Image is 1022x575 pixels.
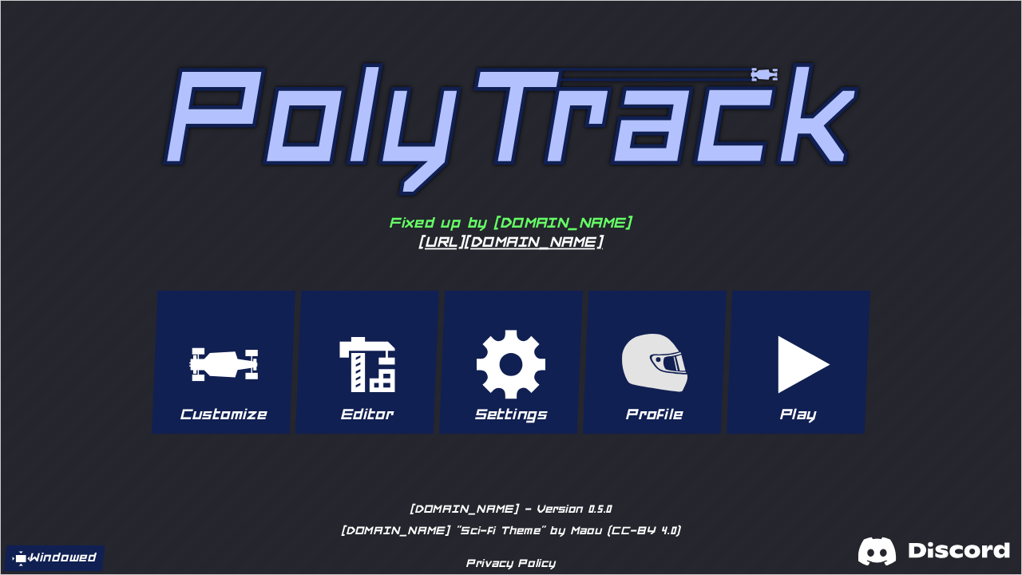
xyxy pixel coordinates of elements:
button: Editor [295,290,438,434]
a: [URL][DOMAIN_NAME] [418,232,602,250]
a: [DOMAIN_NAME] "Sci-fi Theme" by Maou (CC-BY 4.0) [337,519,683,541]
p: Editor [295,403,438,422]
p: Customize [151,403,295,422]
button: Settings [438,290,582,434]
p: Profile [582,403,726,422]
a: [DOMAIN_NAME] - Version 0.5.0 [406,498,615,519]
img: discord.svg [858,536,1009,565]
img: windowed.svg [11,549,29,566]
button: Play [726,290,869,434]
button: Windowed [3,545,105,571]
p: Settings [438,403,582,422]
button: Customize [151,290,295,434]
a: Privacy Policy [462,552,559,573]
button: Profile [582,290,726,434]
p: Play [726,403,869,422]
div: Fixed up by [DOMAIN_NAME] [389,212,631,250]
